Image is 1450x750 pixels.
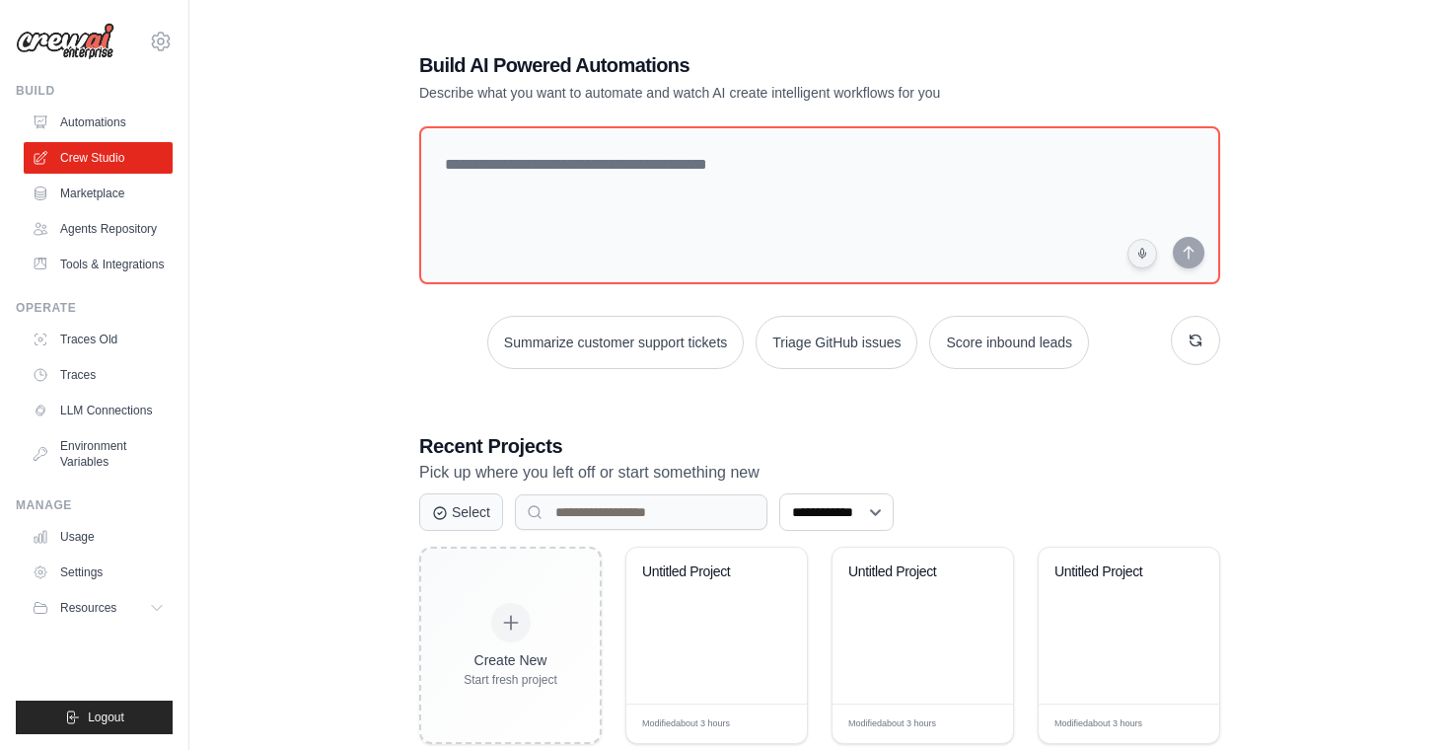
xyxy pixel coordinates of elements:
[642,717,730,731] span: Modified about 3 hours
[848,717,936,731] span: Modified about 3 hours
[848,563,968,581] div: Untitled Project
[929,316,1089,369] button: Score inbound leads
[24,395,173,426] a: LLM Connections
[1127,239,1157,268] button: Click to speak your automation idea
[761,716,777,731] span: Edit
[419,460,1220,486] p: Pick up where you left off or start something new
[24,324,173,355] a: Traces Old
[487,316,744,369] button: Summarize customer support tickets
[967,716,983,731] span: Edit
[24,521,173,553] a: Usage
[16,701,173,734] button: Logout
[419,432,1220,460] h3: Recent Projects
[464,650,557,670] div: Create New
[1171,316,1220,365] button: Get new suggestions
[24,430,173,478] a: Environment Variables
[24,142,173,174] a: Crew Studio
[16,23,114,60] img: Logo
[419,493,503,531] button: Select
[24,107,173,138] a: Automations
[24,213,173,245] a: Agents Repository
[419,83,1082,103] p: Describe what you want to automate and watch AI create intelligent workflows for you
[16,83,173,99] div: Build
[24,557,173,588] a: Settings
[756,316,917,369] button: Triage GitHub issues
[419,51,1082,79] h1: Build AI Powered Automations
[1054,563,1174,581] div: Untitled Project
[24,359,173,391] a: Traces
[24,249,173,280] a: Tools & Integrations
[60,600,116,616] span: Resources
[88,710,124,725] span: Logout
[1173,716,1190,731] span: Edit
[16,497,173,513] div: Manage
[24,592,173,624] button: Resources
[1351,655,1450,750] iframe: Chat Widget
[1054,717,1142,731] span: Modified about 3 hours
[16,300,173,316] div: Operate
[642,563,761,581] div: Untitled Project
[464,672,557,688] div: Start fresh project
[24,178,173,209] a: Marketplace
